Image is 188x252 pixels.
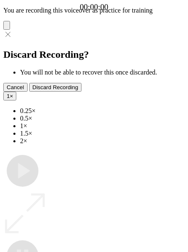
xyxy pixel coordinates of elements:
p: You are recording this voiceover as practice for training [3,7,185,14]
li: 0.5× [20,115,185,122]
li: 0.25× [20,107,185,115]
li: You will not be able to recover this once discarded. [20,69,185,76]
li: 2× [20,137,185,145]
a: 00:00:00 [80,3,108,12]
li: 1× [20,122,185,130]
button: Cancel [3,83,28,92]
span: 1 [7,93,10,99]
h2: Discard Recording? [3,49,185,60]
li: 1.5× [20,130,185,137]
button: Discard Recording [29,83,82,92]
button: 1× [3,92,16,100]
